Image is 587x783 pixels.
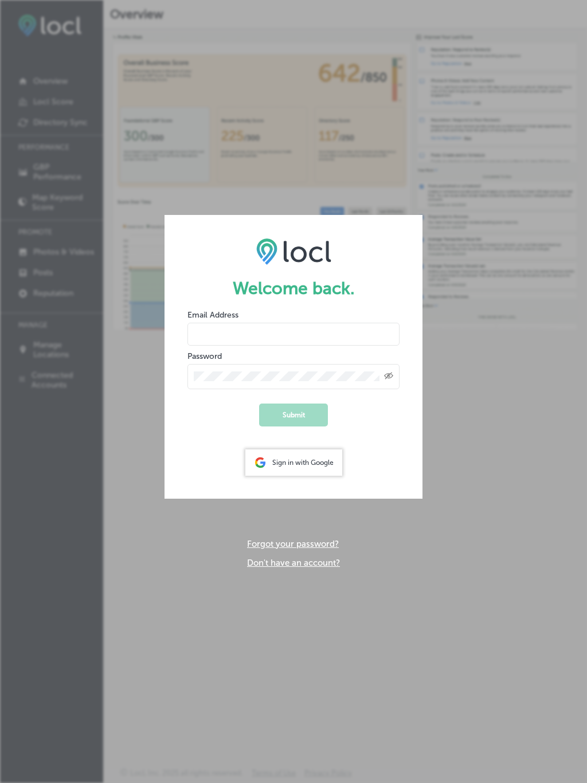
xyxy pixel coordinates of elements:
div: Sign in with Google [245,449,342,476]
button: Submit [259,404,328,426]
a: Forgot your password? [247,539,339,549]
label: Email Address [187,310,238,320]
span: Toggle password visibility [384,371,393,382]
h1: Welcome back. [187,278,400,299]
img: LOCL logo [256,238,331,264]
label: Password [187,351,222,361]
a: Don't have an account? [247,558,340,568]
